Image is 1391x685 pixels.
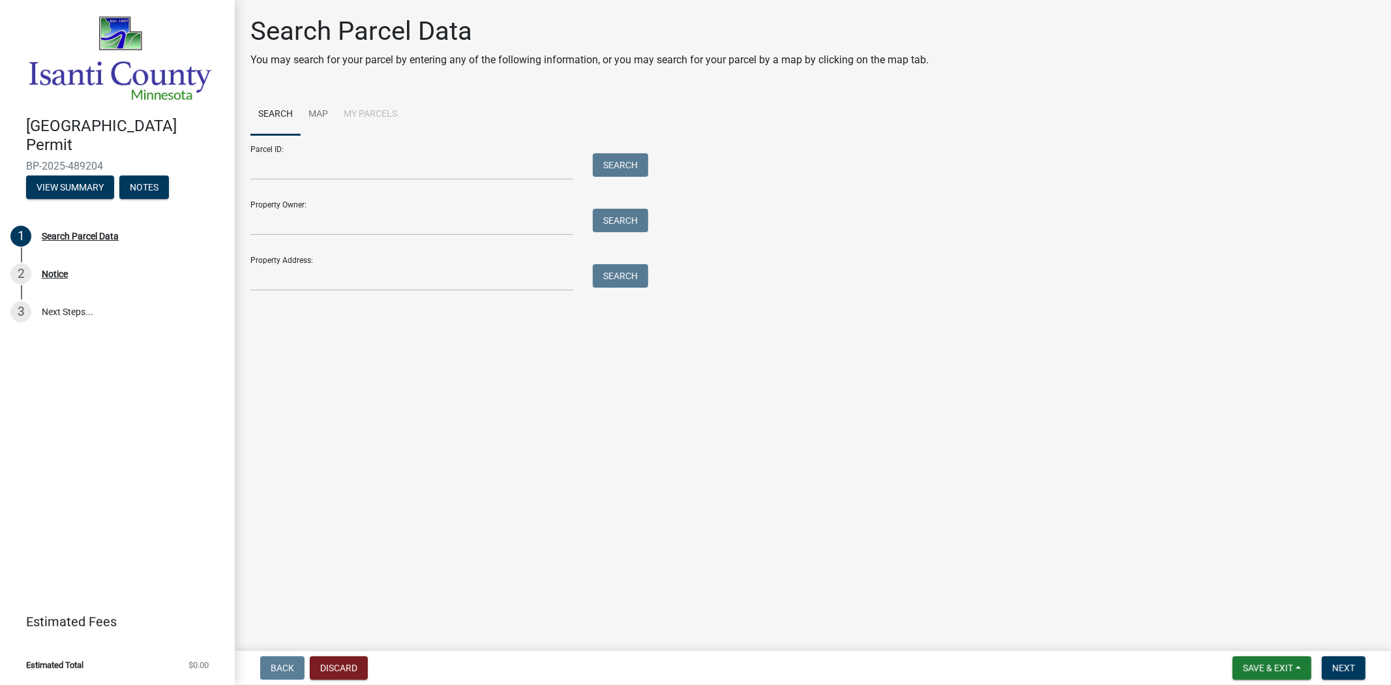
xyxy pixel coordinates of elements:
[250,52,929,68] p: You may search for your parcel by entering any of the following information, or you may search fo...
[1332,663,1355,673] span: Next
[260,656,305,680] button: Back
[119,175,169,199] button: Notes
[42,269,68,279] div: Notice
[1233,656,1311,680] button: Save & Exit
[10,609,214,635] a: Estimated Fees
[26,175,114,199] button: View Summary
[250,16,929,47] h1: Search Parcel Data
[310,656,368,680] button: Discard
[188,661,209,669] span: $0.00
[301,94,336,136] a: Map
[26,183,114,193] wm-modal-confirm: Summary
[10,264,31,284] div: 2
[593,209,648,232] button: Search
[1243,663,1293,673] span: Save & Exit
[26,661,83,669] span: Estimated Total
[271,663,294,673] span: Back
[250,94,301,136] a: Search
[593,153,648,177] button: Search
[119,183,169,193] wm-modal-confirm: Notes
[42,232,119,241] div: Search Parcel Data
[26,14,214,103] img: Isanti County, Minnesota
[26,160,209,172] span: BP-2025-489204
[26,117,224,155] h4: [GEOGRAPHIC_DATA] Permit
[1322,656,1366,680] button: Next
[10,226,31,247] div: 1
[593,264,648,288] button: Search
[10,301,31,322] div: 3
